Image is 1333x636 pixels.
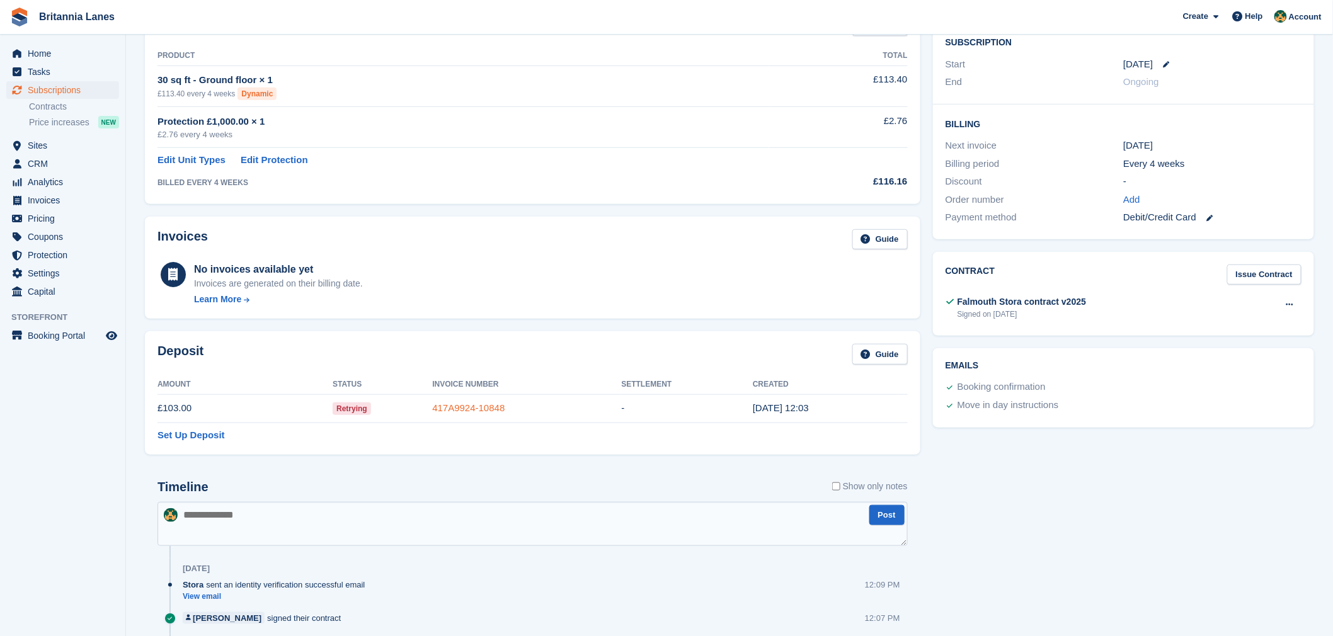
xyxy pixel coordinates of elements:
[157,153,226,168] a: Edit Unit Types
[865,579,900,591] div: 12:09 PM
[6,81,119,99] a: menu
[157,128,769,141] div: £2.76 every 4 weeks
[28,45,103,62] span: Home
[28,264,103,282] span: Settings
[183,591,371,602] a: View email
[946,361,1302,371] h2: Emails
[946,75,1124,89] div: End
[6,137,119,154] a: menu
[183,579,203,591] span: Stora
[237,88,277,100] div: Dynamic
[946,35,1302,48] h2: Subscription
[28,246,103,264] span: Protection
[28,191,103,209] span: Invoices
[157,428,225,443] a: Set Up Deposit
[946,157,1124,171] div: Billing period
[6,228,119,246] a: menu
[946,57,1124,72] div: Start
[6,264,119,282] a: menu
[1123,174,1302,189] div: -
[28,81,103,99] span: Subscriptions
[6,63,119,81] a: menu
[946,117,1302,130] h2: Billing
[1123,157,1302,171] div: Every 4 weeks
[28,173,103,191] span: Analytics
[157,480,209,494] h2: Timeline
[753,375,899,395] th: Created
[157,177,769,188] div: BILLED EVERY 4 WEEKS
[852,229,908,250] a: Guide
[333,375,432,395] th: Status
[6,45,119,62] a: menu
[157,88,769,100] div: £113.40 every 4 weeks
[769,107,907,148] td: £2.76
[6,191,119,209] a: menu
[958,398,1059,413] div: Move in day instructions
[157,115,769,129] div: Protection £1,000.00 × 1
[1289,11,1322,23] span: Account
[6,155,119,173] a: menu
[1245,10,1263,23] span: Help
[769,174,907,189] div: £116.16
[194,262,363,277] div: No invoices available yet
[157,394,333,423] td: £103.00
[852,344,908,365] a: Guide
[753,402,809,413] time: 2025-08-22 11:03:56 UTC
[1123,193,1140,207] a: Add
[958,295,1087,309] div: Falmouth Stora contract v2025
[832,480,840,493] input: Show only notes
[958,309,1087,320] div: Signed on [DATE]
[29,101,119,113] a: Contracts
[28,137,103,154] span: Sites
[432,375,621,395] th: Invoice Number
[1183,10,1208,23] span: Create
[28,228,103,246] span: Coupons
[29,116,89,128] span: Price increases
[194,277,363,290] div: Invoices are generated on their billing date.
[946,264,995,285] h2: Contract
[104,328,119,343] a: Preview store
[1123,76,1159,87] span: Ongoing
[157,73,769,88] div: 30 sq ft - Ground floor × 1
[28,155,103,173] span: CRM
[1123,210,1302,225] div: Debit/Credit Card
[869,505,905,526] button: Post
[865,612,900,624] div: 12:07 PM
[6,173,119,191] a: menu
[946,139,1124,153] div: Next invoice
[958,380,1046,395] div: Booking confirmation
[769,46,907,66] th: Total
[946,193,1124,207] div: Order number
[1227,264,1302,285] a: Issue Contract
[28,283,103,300] span: Capital
[29,115,119,129] a: Price increases NEW
[621,375,753,395] th: Settlement
[164,508,178,522] img: Nathan Kellow
[621,394,753,423] td: -
[194,293,241,306] div: Learn More
[157,375,333,395] th: Amount
[28,210,103,227] span: Pricing
[157,229,208,250] h2: Invoices
[6,327,119,344] a: menu
[432,402,505,413] a: 417A9924-10848
[6,283,119,300] a: menu
[1274,10,1287,23] img: Nathan Kellow
[832,480,908,493] label: Show only notes
[157,46,769,66] th: Product
[241,153,308,168] a: Edit Protection
[1123,139,1302,153] div: [DATE]
[6,246,119,264] a: menu
[193,612,261,624] div: [PERSON_NAME]
[1123,57,1153,72] time: 2025-08-30 00:00:00 UTC
[183,579,371,591] div: sent an identity verification successful email
[333,402,371,415] span: Retrying
[946,174,1124,189] div: Discount
[28,327,103,344] span: Booking Portal
[183,564,210,574] div: [DATE]
[6,210,119,227] a: menu
[194,293,363,306] a: Learn More
[769,65,907,106] td: £113.40
[946,210,1124,225] div: Payment method
[98,116,119,128] div: NEW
